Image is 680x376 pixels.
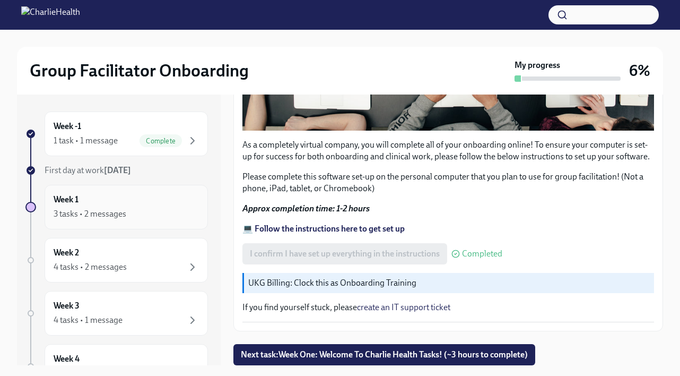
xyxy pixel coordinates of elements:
img: CharlieHealth [21,6,80,23]
h6: Week 2 [54,247,79,259]
h6: Week 3 [54,300,80,312]
h2: Group Facilitator Onboarding [30,60,249,81]
span: Complete [140,137,182,145]
h6: Week 4 [54,353,80,365]
h3: 6% [629,61,650,80]
button: Next task:Week One: Welcome To Charlie Health Tasks! (~3 hours to complete) [233,344,535,365]
a: 💻 Follow the instructions here to get set up [242,224,405,234]
p: Please complete this software set-up on the personal computer that you plan to use for group faci... [242,171,654,194]
span: First day at work [45,165,131,175]
strong: Approx completion time: 1-2 hours [242,203,370,213]
a: First day at work[DATE] [25,165,208,176]
a: Week 34 tasks • 1 message [25,291,208,336]
p: UKG Billing: Clock this as Onboarding Training [248,277,650,289]
h6: Week 1 [54,194,79,206]
div: 4 tasks • 1 message [54,314,123,326]
a: Week 13 tasks • 2 messages [25,185,208,229]
p: If you find yourself stuck, please [242,302,654,313]
span: Next task : Week One: Welcome To Charlie Health Tasks! (~3 hours to complete) [241,349,528,360]
a: create an IT support ticket [357,302,450,312]
h6: Week -1 [54,121,81,132]
span: Completed [462,250,502,258]
div: 4 tasks • 2 messages [54,261,127,273]
p: As a completely virtual company, you will complete all of your onboarding online! To ensure your ... [242,139,654,163]
div: 1 task • 1 message [54,135,118,147]
strong: [DATE] [104,165,131,175]
strong: My progress [515,59,560,71]
a: Week 24 tasks • 2 messages [25,238,208,283]
div: 3 tasks • 2 messages [54,208,126,220]
a: Week -11 task • 1 messageComplete [25,112,208,156]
